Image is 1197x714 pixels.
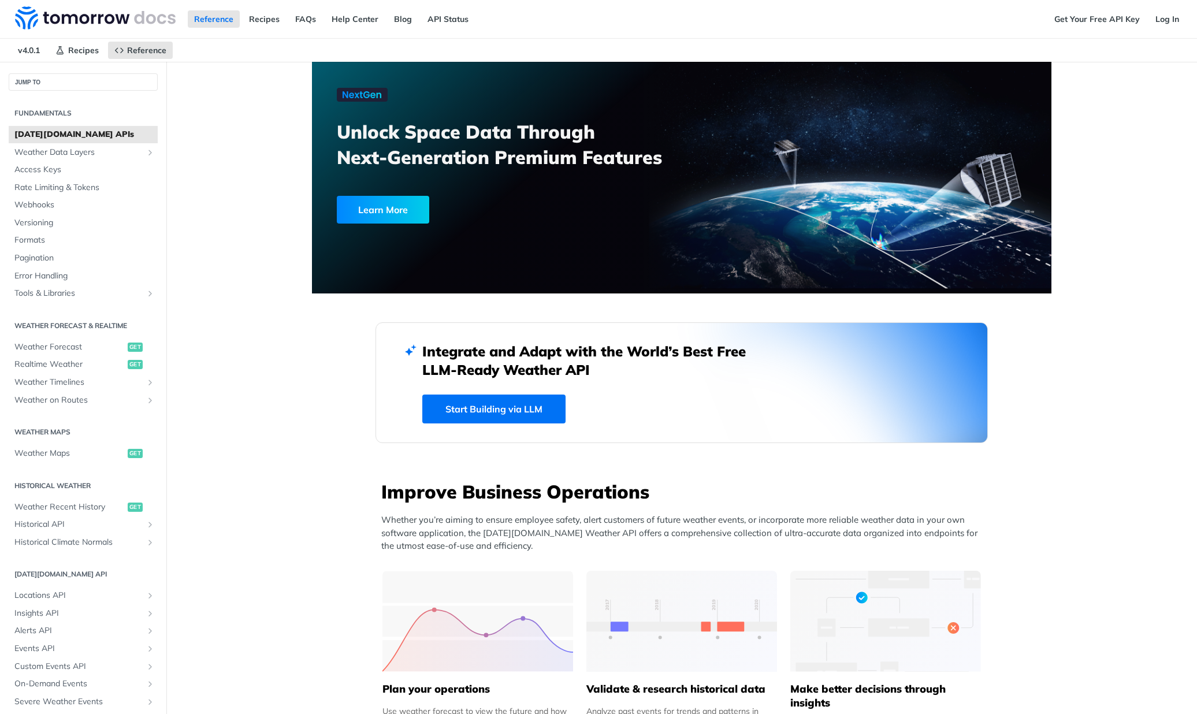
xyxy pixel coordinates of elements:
[146,644,155,653] button: Show subpages for Events API
[337,88,388,102] img: NextGen
[9,605,158,622] a: Insights APIShow subpages for Insights API
[14,519,143,530] span: Historical API
[9,126,158,143] a: [DATE][DOMAIN_NAME] APIs
[9,232,158,249] a: Formats
[14,164,155,176] span: Access Keys
[9,569,158,579] h2: [DATE][DOMAIN_NAME] API
[9,285,158,302] a: Tools & LibrariesShow subpages for Tools & Libraries
[9,161,158,178] a: Access Keys
[9,534,158,551] a: Historical Climate NormalsShow subpages for Historical Climate Normals
[9,321,158,331] h2: Weather Forecast & realtime
[9,356,158,373] a: Realtime Weatherget
[325,10,385,28] a: Help Center
[9,640,158,657] a: Events APIShow subpages for Events API
[422,342,763,379] h2: Integrate and Adapt with the World’s Best Free LLM-Ready Weather API
[14,643,143,654] span: Events API
[14,678,143,690] span: On-Demand Events
[9,267,158,285] a: Error Handling
[14,590,143,601] span: Locations API
[9,658,158,675] a: Custom Events APIShow subpages for Custom Events API
[1048,10,1146,28] a: Get Your Free API Key
[382,682,573,696] h5: Plan your operations
[14,696,143,708] span: Severe Weather Events
[146,378,155,387] button: Show subpages for Weather Timelines
[146,662,155,671] button: Show subpages for Custom Events API
[14,377,143,388] span: Weather Timelines
[146,538,155,547] button: Show subpages for Historical Climate Normals
[128,449,143,458] span: get
[49,42,105,59] a: Recipes
[9,675,158,693] a: On-Demand EventsShow subpages for On-Demand Events
[9,516,158,533] a: Historical APIShow subpages for Historical API
[790,571,981,672] img: a22d113-group-496-32x.svg
[790,682,981,710] h5: Make better decisions through insights
[337,196,623,224] a: Learn More
[14,341,125,353] span: Weather Forecast
[146,148,155,157] button: Show subpages for Weather Data Layers
[388,10,418,28] a: Blog
[14,199,155,211] span: Webhooks
[9,445,158,462] a: Weather Mapsget
[14,537,143,548] span: Historical Climate Normals
[9,73,158,91] button: JUMP TO
[9,108,158,118] h2: Fundamentals
[128,343,143,352] span: get
[9,587,158,604] a: Locations APIShow subpages for Locations API
[9,427,158,437] h2: Weather Maps
[1149,10,1185,28] a: Log In
[14,235,155,246] span: Formats
[9,179,158,196] a: Rate Limiting & Tokens
[15,6,176,29] img: Tomorrow.io Weather API Docs
[146,520,155,529] button: Show subpages for Historical API
[14,217,155,229] span: Versioning
[9,374,158,391] a: Weather TimelinesShow subpages for Weather Timelines
[14,608,143,619] span: Insights API
[146,609,155,618] button: Show subpages for Insights API
[128,360,143,369] span: get
[146,697,155,706] button: Show subpages for Severe Weather Events
[9,499,158,516] a: Weather Recent Historyget
[127,45,166,55] span: Reference
[14,448,125,459] span: Weather Maps
[9,693,158,711] a: Severe Weather EventsShow subpages for Severe Weather Events
[146,591,155,600] button: Show subpages for Locations API
[14,129,155,140] span: [DATE][DOMAIN_NAME] APIs
[586,682,777,696] h5: Validate & research historical data
[128,503,143,512] span: get
[9,214,158,232] a: Versioning
[337,119,694,170] h3: Unlock Space Data Through Next-Generation Premium Features
[289,10,322,28] a: FAQs
[9,196,158,214] a: Webhooks
[108,42,173,59] a: Reference
[422,395,566,423] a: Start Building via LLM
[146,289,155,298] button: Show subpages for Tools & Libraries
[14,270,155,282] span: Error Handling
[14,501,125,513] span: Weather Recent History
[9,250,158,267] a: Pagination
[146,396,155,405] button: Show subpages for Weather on Routes
[382,571,573,672] img: 39565e8-group-4962x.svg
[381,514,988,553] p: Whether you’re aiming to ensure employee safety, alert customers of future weather events, or inc...
[146,626,155,635] button: Show subpages for Alerts API
[586,571,777,672] img: 13d7ca0-group-496-2.svg
[14,661,143,672] span: Custom Events API
[14,182,155,194] span: Rate Limiting & Tokens
[9,339,158,356] a: Weather Forecastget
[337,196,429,224] div: Learn More
[9,392,158,409] a: Weather on RoutesShow subpages for Weather on Routes
[12,42,46,59] span: v4.0.1
[243,10,286,28] a: Recipes
[14,288,143,299] span: Tools & Libraries
[68,45,99,55] span: Recipes
[14,395,143,406] span: Weather on Routes
[188,10,240,28] a: Reference
[9,622,158,639] a: Alerts APIShow subpages for Alerts API
[146,679,155,689] button: Show subpages for On-Demand Events
[421,10,475,28] a: API Status
[381,479,988,504] h3: Improve Business Operations
[14,625,143,637] span: Alerts API
[14,359,125,370] span: Realtime Weather
[9,144,158,161] a: Weather Data LayersShow subpages for Weather Data Layers
[9,481,158,491] h2: Historical Weather
[14,147,143,158] span: Weather Data Layers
